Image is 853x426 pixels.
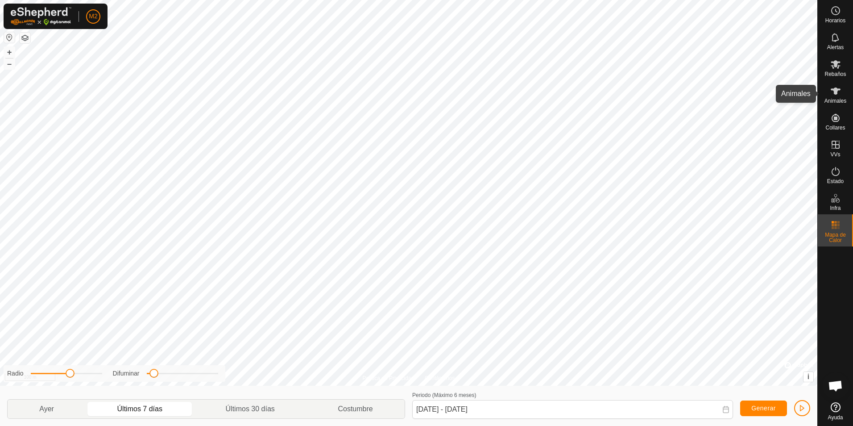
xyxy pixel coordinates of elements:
[39,404,54,414] span: Ayer
[4,32,15,43] button: Restablecer Mapa
[830,205,841,211] span: Infra
[20,33,30,43] button: Capas del Mapa
[803,372,813,382] button: i
[4,58,15,69] button: –
[827,179,844,184] span: Estado
[824,98,846,104] span: Animales
[830,152,840,157] span: VVs
[827,45,844,50] span: Alertas
[751,405,776,412] span: Generar
[412,392,476,398] label: Periodo (Máximo 6 meses)
[89,12,97,21] span: M2
[818,399,853,424] a: Ayuda
[820,232,851,243] span: Mapa de Calor
[740,401,787,416] button: Generar
[4,47,15,58] button: +
[425,374,455,382] a: Contáctenos
[825,18,845,23] span: Horarios
[113,369,140,378] label: Difuminar
[363,374,414,382] a: Política de Privacidad
[824,71,846,77] span: Rebaños
[822,372,849,399] a: Chat abierto
[11,7,71,25] img: Logo Gallagher
[825,125,845,130] span: Collares
[117,404,162,414] span: Últimos 7 días
[828,415,843,420] span: Ayuda
[338,404,373,414] span: Costumbre
[807,373,809,380] span: i
[226,404,275,414] span: Últimos 30 días
[7,369,24,378] label: Radio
